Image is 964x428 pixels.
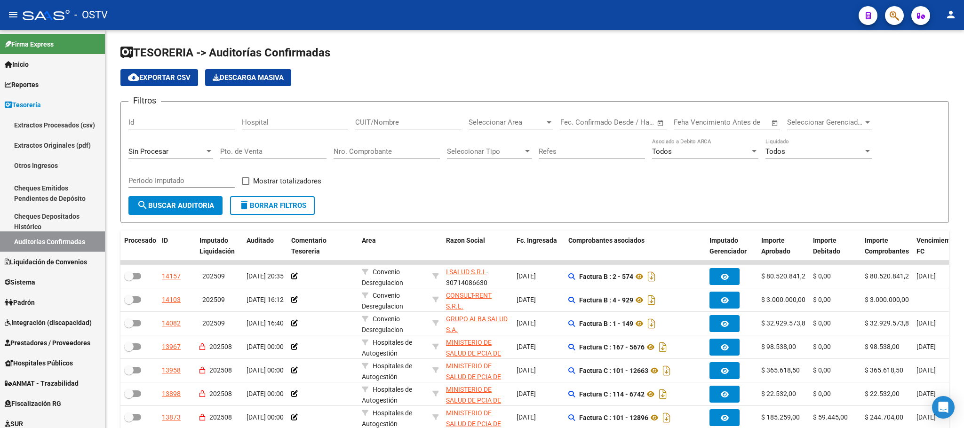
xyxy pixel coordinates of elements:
span: [DATE] [517,343,536,350]
span: $ 98.538,00 [761,343,796,350]
span: Convenio Desregulacion [362,315,403,333]
datatable-header-cell: Fc. Ingresada [513,230,565,262]
strong: Factura C : 101 - 12663 [579,367,648,374]
span: Firma Express [5,39,54,49]
span: $ 0,00 [813,343,831,350]
span: Prestadores / Proveedores [5,338,90,348]
mat-icon: cloud_download [128,71,139,83]
mat-icon: person [945,9,956,20]
span: Procesado [124,237,156,244]
span: Tesorería [5,100,41,110]
span: TESORERIA -> Auditorías Confirmadas [120,46,330,59]
span: 202509 [202,272,225,280]
span: $ 22.532,00 [761,390,796,397]
span: Sin Procesar [128,147,168,156]
i: Descargar documento [657,387,669,402]
span: Comentario Tesoreria [291,237,327,255]
datatable-header-cell: Area [358,230,429,262]
span: [DATE] 00:00 [247,390,284,397]
span: $ 3.000.000,00 [761,296,805,303]
span: Buscar Auditoria [137,201,214,210]
datatable-header-cell: Imputado Gerenciador [706,230,757,262]
button: Buscar Auditoria [128,196,223,215]
span: ID [162,237,168,244]
span: 202509 [202,296,225,303]
strong: Factura B : 4 - 929 [579,296,633,304]
datatable-header-cell: Importe Aprobado [757,230,809,262]
span: $ 185.259,00 [761,413,800,421]
span: [DATE] [517,413,536,421]
div: 13898 [162,388,181,399]
span: Importe Comprobantes [865,237,909,255]
span: [DATE] [916,390,936,397]
span: [DATE] [517,296,536,303]
span: 202509 [202,319,225,327]
span: [DATE] 16:40 [247,319,284,327]
span: [DATE] [517,272,536,280]
button: Exportar CSV [120,69,198,86]
span: Integración (discapacidad) [5,317,92,328]
span: I SALUD S.R.L [446,268,486,276]
i: Descargar documento [657,340,669,355]
strong: Factura C : 114 - 6742 [579,390,645,398]
span: Imputado Gerenciador [709,237,747,255]
i: Descargar documento [645,293,658,308]
span: Padrón [5,297,35,308]
span: Fiscalización RG [5,398,61,409]
span: Convenio Desregulacion [362,268,403,286]
span: $ 0,00 [813,390,831,397]
span: Seleccionar Tipo [447,147,523,156]
datatable-header-cell: Procesado [120,230,158,262]
datatable-header-cell: Razon Social [442,230,513,262]
span: [DATE] [517,319,536,327]
span: Reportes [5,79,39,90]
span: [DATE] 16:12 [247,296,284,303]
span: Imputado Liquidación [199,237,235,255]
span: Todos [652,147,672,156]
span: [DATE] 00:00 [247,413,284,421]
span: [DATE] [916,413,936,421]
div: 13967 [162,341,181,352]
span: $ 32.929.573,80 [761,319,809,327]
mat-icon: search [137,199,148,211]
span: Razon Social [446,237,485,244]
i: Descargar documento [661,363,673,378]
span: $ 244.704,00 [865,413,903,421]
span: ANMAT - Trazabilidad [5,378,79,388]
span: $ 0,00 [813,366,831,374]
span: MINISTERIO DE SALUD DE PCIA DE BSAS [446,386,501,415]
div: 13958 [162,365,181,376]
span: Vencimiento FC [916,237,955,255]
div: - 30710542372 [446,290,509,310]
button: Open calendar [770,118,781,128]
button: Descarga Masiva [205,69,291,86]
span: [DATE] 00:00 [247,343,284,350]
span: Area [362,237,376,244]
span: Importe Aprobado [761,237,790,255]
span: - OSTV [74,5,108,25]
span: Hospitales de Autogestión [362,409,412,428]
span: Hospitales de Autogestión [362,362,412,380]
span: $ 365.618,50 [865,366,903,374]
input: Fecha inicio [560,118,598,127]
h3: Filtros [128,94,161,107]
span: Exportar CSV [128,73,191,82]
i: Descargar documento [645,316,658,331]
div: 14157 [162,271,181,282]
span: Seleccionar Gerenciador [787,118,863,127]
span: Mostrar totalizadores [253,175,321,187]
span: $ 32.929.573,80 [865,319,913,327]
datatable-header-cell: Comprobantes asociados [565,230,706,262]
span: 202508 [209,390,232,397]
span: [DATE] 00:00 [247,366,284,374]
datatable-header-cell: Imputado Liquidación [196,230,243,262]
div: 13873 [162,412,181,423]
span: $ 0,00 [813,272,831,280]
mat-icon: delete [239,199,250,211]
div: - 30718039734 [446,314,509,333]
span: Sistema [5,277,35,287]
span: Convenio Desregulacion [362,292,403,310]
span: Todos [765,147,785,156]
div: - 30626983398 [446,337,509,357]
span: Inicio [5,59,29,70]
